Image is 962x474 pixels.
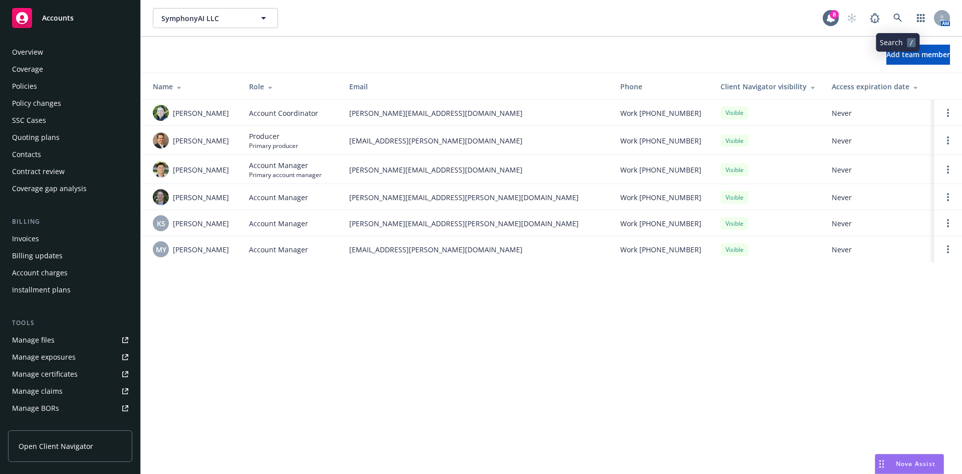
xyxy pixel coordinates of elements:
span: Work [PHONE_NUMBER] [620,108,701,118]
span: Account Coordinator [249,108,318,118]
a: Search [888,8,908,28]
span: Work [PHONE_NUMBER] [620,218,701,229]
span: [PERSON_NAME][EMAIL_ADDRESS][DOMAIN_NAME] [349,108,604,118]
span: SymphonyAI LLC [161,13,248,24]
a: Coverage [8,61,132,77]
div: Visible [720,164,749,176]
div: Visible [720,243,749,256]
a: Policy changes [8,95,132,111]
span: Account Manager [249,192,308,203]
a: Open options [942,217,954,229]
span: [PERSON_NAME][EMAIL_ADDRESS][PERSON_NAME][DOMAIN_NAME] [349,218,604,229]
div: Billing updates [12,248,63,264]
div: Visible [720,217,749,230]
div: Access expiration date [832,81,926,92]
a: Overview [8,44,132,60]
span: Never [832,192,926,203]
a: Accounts [8,4,132,32]
img: photo [153,132,169,148]
div: Manage exposures [12,349,76,365]
span: Account Manager [249,160,322,171]
div: SSC Cases [12,112,46,128]
span: MY [156,244,166,255]
span: Primary producer [249,141,298,150]
span: Accounts [42,14,74,22]
span: [EMAIL_ADDRESS][PERSON_NAME][DOMAIN_NAME] [349,135,604,146]
div: Client Navigator visibility [720,81,816,92]
span: Never [832,218,926,229]
span: [EMAIL_ADDRESS][PERSON_NAME][DOMAIN_NAME] [349,244,604,255]
div: Coverage [12,61,43,77]
span: Never [832,165,926,175]
span: Work [PHONE_NUMBER] [620,244,701,255]
a: Contract review [8,164,132,180]
div: Visible [720,106,749,119]
button: Add team member [886,45,950,65]
div: Manage claims [12,383,63,399]
a: Installment plans [8,282,132,298]
span: Account Manager [249,218,308,229]
a: Open options [942,191,954,203]
span: [PERSON_NAME] [173,244,229,255]
img: photo [153,162,169,178]
a: SSC Cases [8,112,132,128]
div: Policies [12,78,37,94]
div: 8 [830,10,839,19]
span: Primary account manager [249,171,322,179]
span: Work [PHONE_NUMBER] [620,165,701,175]
a: Manage claims [8,383,132,399]
div: Drag to move [875,454,888,473]
a: Manage BORs [8,400,132,416]
span: [PERSON_NAME][EMAIL_ADDRESS][DOMAIN_NAME] [349,165,604,175]
a: Start snowing [842,8,862,28]
span: Nova Assist [896,459,935,468]
span: Work [PHONE_NUMBER] [620,192,701,203]
div: Contacts [12,146,41,163]
span: Add team member [886,50,950,59]
span: [PERSON_NAME] [173,135,229,146]
span: Never [832,135,926,146]
div: Visible [720,134,749,147]
span: [PERSON_NAME][EMAIL_ADDRESS][PERSON_NAME][DOMAIN_NAME] [349,192,604,203]
a: Invoices [8,231,132,247]
a: Open options [942,243,954,255]
div: Email [349,81,604,92]
span: Open Client Navigator [19,441,93,451]
a: Summary of insurance [8,417,132,433]
img: photo [153,189,169,205]
img: photo [153,105,169,121]
span: KS [157,218,165,229]
div: Manage files [12,332,55,348]
a: Account charges [8,265,132,281]
div: Invoices [12,231,39,247]
span: Account Manager [249,244,308,255]
div: Visible [720,191,749,204]
div: Quoting plans [12,129,60,145]
a: Manage files [8,332,132,348]
a: Quoting plans [8,129,132,145]
a: Policies [8,78,132,94]
span: Never [832,244,926,255]
a: Switch app [911,8,931,28]
span: [PERSON_NAME] [173,108,229,118]
div: Billing [8,217,132,227]
span: Never [832,108,926,118]
div: Manage BORs [12,400,59,416]
a: Open options [942,107,954,119]
div: Name [153,81,233,92]
div: Installment plans [12,282,71,298]
a: Billing updates [8,248,132,264]
span: [PERSON_NAME] [173,218,229,229]
a: Manage exposures [8,349,132,365]
div: Policy changes [12,95,61,111]
a: Open options [942,164,954,176]
div: Phone [620,81,704,92]
a: Report a Bug [865,8,885,28]
span: [PERSON_NAME] [173,192,229,203]
a: Manage certificates [8,366,132,382]
a: Open options [942,134,954,146]
a: Coverage gap analysis [8,181,132,197]
a: Contacts [8,146,132,163]
div: Overview [12,44,43,60]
